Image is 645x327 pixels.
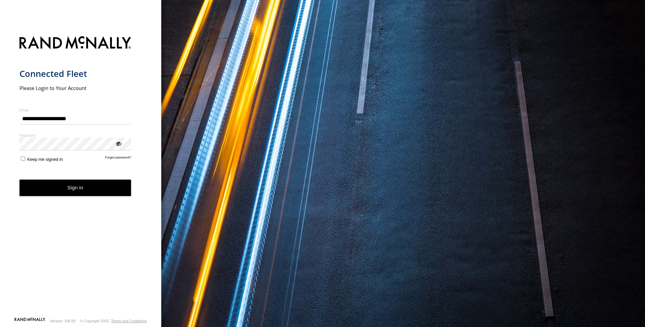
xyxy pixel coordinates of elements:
a: Forgot password? [105,155,131,162]
div: ViewPassword [115,140,122,147]
img: Rand McNally [19,35,131,52]
a: Terms and Conditions [111,319,147,323]
label: Email [19,107,131,112]
button: Sign in [19,180,131,196]
input: Keep me signed in [21,156,25,161]
div: Version: 306.00 [50,319,76,323]
h1: Connected Fleet [19,68,131,79]
span: Keep me signed in [27,157,63,162]
label: Password [19,133,131,138]
form: main [19,32,142,317]
h2: Please Login to Your Account [19,85,131,91]
a: Visit our Website [14,318,45,324]
div: © Copyright 2025 - [80,319,147,323]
